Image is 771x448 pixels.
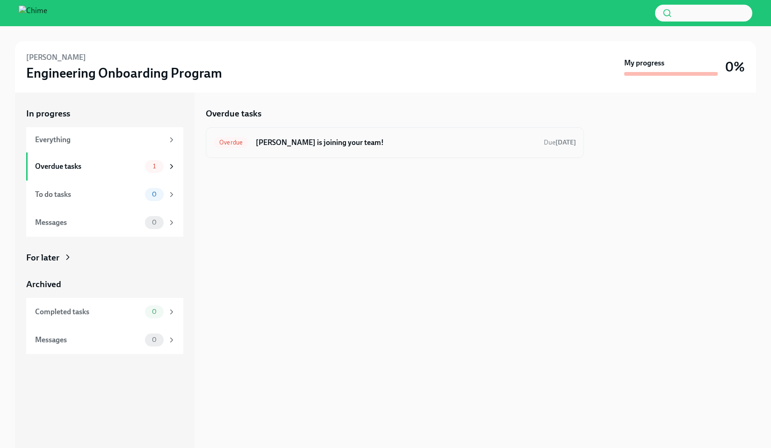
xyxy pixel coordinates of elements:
a: For later [26,252,183,264]
a: Archived [26,278,183,290]
h6: [PERSON_NAME] [26,52,86,63]
span: 0 [146,336,162,343]
span: 0 [146,219,162,226]
strong: [DATE] [555,138,576,146]
a: In progress [26,108,183,120]
div: Messages [35,217,141,228]
div: Completed tasks [35,307,141,317]
h3: Engineering Onboarding Program [26,65,222,81]
a: Everything [26,127,183,152]
a: Messages0 [26,209,183,237]
span: 0 [146,308,162,315]
a: Completed tasks0 [26,298,183,326]
div: For later [26,252,59,264]
h6: [PERSON_NAME] is joining your team! [256,137,536,148]
div: Overdue tasks [35,161,141,172]
span: Due [544,138,576,146]
h3: 0% [725,58,745,75]
div: Everything [35,135,164,145]
a: Overdue tasks1 [26,152,183,181]
div: Messages [35,335,141,345]
a: Messages0 [26,326,183,354]
img: Chime [19,6,47,21]
span: 0 [146,191,162,198]
strong: My progress [624,58,664,68]
h5: Overdue tasks [206,108,261,120]
div: To do tasks [35,189,141,200]
span: 1 [147,163,161,170]
span: Overdue [214,139,248,146]
a: Overdue[PERSON_NAME] is joining your team!Due[DATE] [214,135,576,150]
a: To do tasks0 [26,181,183,209]
span: August 17th, 2025 09:00 [544,138,576,147]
